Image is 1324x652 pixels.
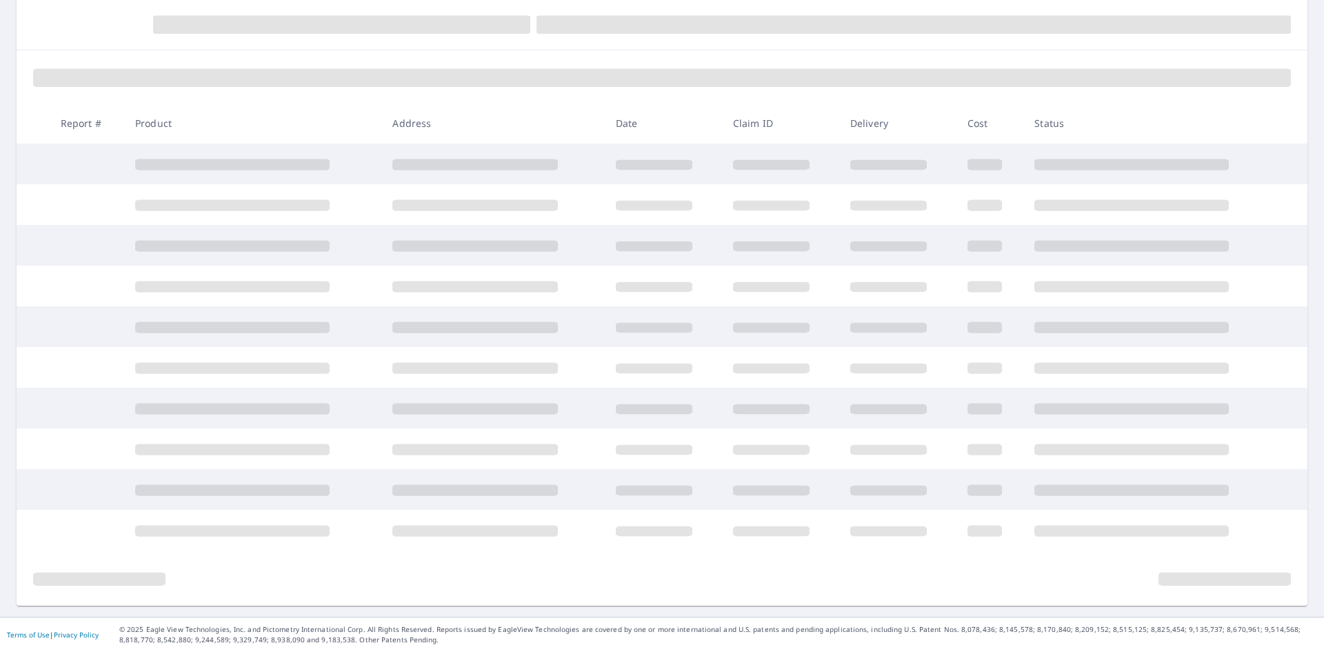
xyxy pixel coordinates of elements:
th: Cost [956,103,1024,144]
th: Date [605,103,722,144]
th: Delivery [839,103,956,144]
th: Address [381,103,604,144]
a: Privacy Policy [54,630,99,640]
th: Report # [50,103,124,144]
th: Product [124,103,381,144]
th: Claim ID [722,103,839,144]
p: | [7,631,99,639]
a: Terms of Use [7,630,50,640]
th: Status [1023,103,1281,144]
p: © 2025 Eagle View Technologies, Inc. and Pictometry International Corp. All Rights Reserved. Repo... [119,624,1317,645]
